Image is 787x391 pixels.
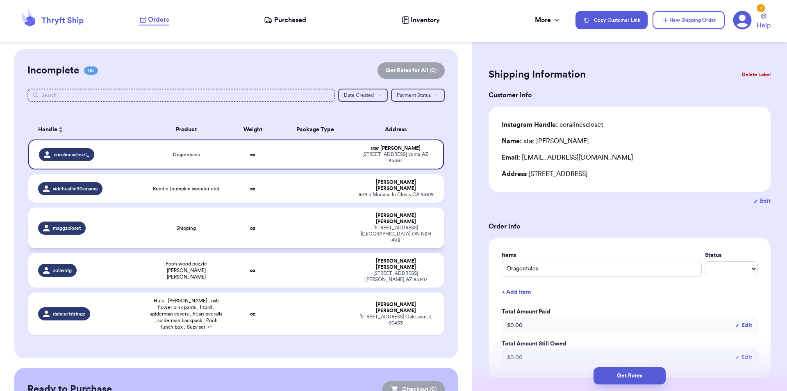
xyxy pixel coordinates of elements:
label: Total Amount Still Owed [502,340,757,348]
span: Hulk , [PERSON_NAME] , osh flower pink pants , lizard , spiderman covers , heart overalls , spide... [150,297,223,330]
span: $ 0.00 [507,321,523,329]
button: + Add Item [498,283,761,301]
span: Date Created [344,93,374,98]
input: Search [27,89,335,102]
div: [PERSON_NAME] [PERSON_NAME] [357,179,434,192]
a: 3 [733,11,752,30]
span: Instagram Handle: [502,121,558,128]
span: Name: [502,138,522,144]
span: Bundle (pumpkin sweater etc) [153,185,219,192]
label: Total Amount Paid [502,308,757,316]
div: [STREET_ADDRESS] yuma , AZ 85367 [357,151,433,164]
strong: oz [250,226,255,231]
button: Payment Status [391,89,445,102]
h3: Order Info [489,222,771,231]
div: [EMAIL_ADDRESS][DOMAIN_NAME] [502,153,757,162]
div: [PERSON_NAME] [PERSON_NAME] [357,258,434,270]
a: Inventory [402,15,440,25]
strong: oz [250,152,255,157]
button: Date Created [338,89,388,102]
button: Edit [753,197,771,205]
a: Orders [139,15,169,25]
button: Copy Customer Link [575,11,648,29]
span: Email: [502,154,520,161]
div: [STREET_ADDRESS] [PERSON_NAME] , AZ 85140 [357,270,434,283]
th: Product [145,120,228,139]
span: zolavntg [53,267,72,274]
span: Purchased [274,15,306,25]
div: coralinescloset_ [502,120,607,130]
button: New Shipping Order [653,11,725,29]
a: Help [757,14,771,30]
th: Address [353,120,444,139]
h3: Customer Info [489,90,771,100]
a: Purchased [264,15,306,25]
span: Handle [38,126,57,134]
span: daheartstringz [53,311,85,317]
div: 1619 n Monaco ln Clovis , CA 93619 [357,192,434,198]
button: Get Rates for All (0) [378,62,445,79]
label: Status [705,251,757,259]
button: Sort ascending [57,125,64,135]
label: Items [502,251,702,259]
strong: oz [250,186,255,191]
span: Inventory [411,15,440,25]
span: maggzcloset [53,225,81,231]
span: Help [757,21,771,30]
th: Package Type [277,120,353,139]
div: star [PERSON_NAME] [357,145,433,151]
div: 3 [757,4,765,12]
span: 05 [84,66,98,75]
strong: oz [250,268,255,273]
span: $ 0.00 [507,353,523,361]
button: Delete Label [739,66,774,84]
button: Get Rates [594,367,666,384]
h2: Incomplete [27,64,79,77]
div: star [PERSON_NAME] [502,136,589,146]
button: Edit [735,321,752,329]
div: [STREET_ADDRESS] [502,169,757,179]
button: Edit [735,353,752,361]
span: coralinescloset_ [54,151,89,158]
span: Orders [148,15,169,25]
span: + 1 [207,325,212,329]
div: [STREET_ADDRESS] [GEOGRAPHIC_DATA] , ON N8H 4V8 [357,225,434,243]
strong: oz [250,311,255,316]
h2: Shipping Information [489,68,586,81]
span: Pooh wood puzzle [PERSON_NAME] [PERSON_NAME] [150,261,223,280]
div: [PERSON_NAME] [PERSON_NAME] [357,302,434,314]
th: Weight [228,120,278,139]
div: [STREET_ADDRESS] OakLawn , IL 60453 [357,314,434,326]
span: sidehustlin90smama [53,185,98,192]
span: Shipping [176,225,196,231]
span: Payment Status [397,93,431,98]
span: Address [502,171,527,177]
div: [PERSON_NAME] [PERSON_NAME] [357,213,434,225]
div: More [535,15,561,25]
span: Dragontales [173,151,200,158]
